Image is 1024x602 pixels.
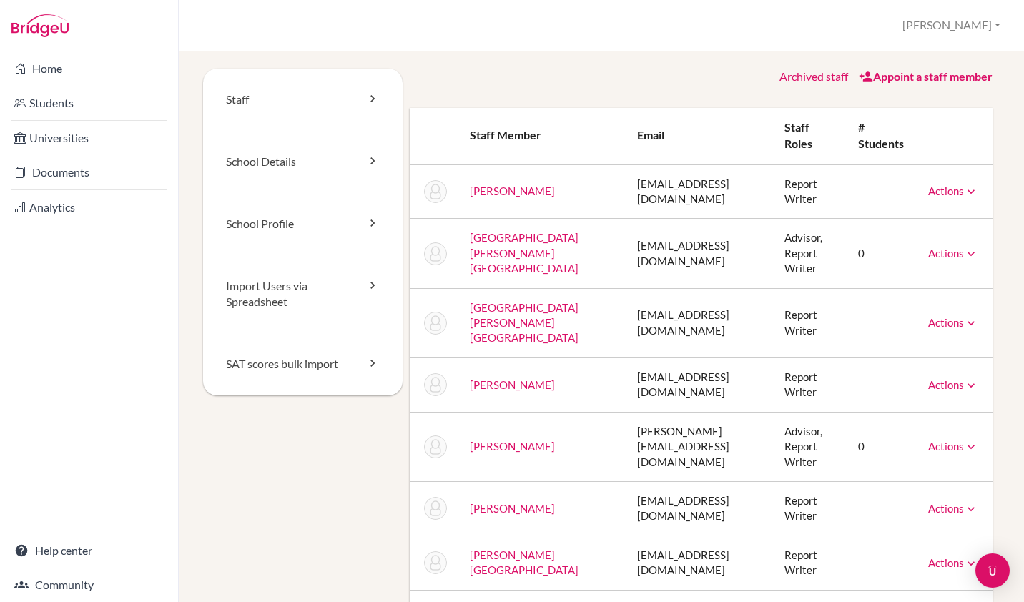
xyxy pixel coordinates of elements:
[847,412,917,481] td: 0
[3,158,175,187] a: Documents
[773,357,847,412] td: Report Writer
[928,378,978,391] a: Actions
[470,378,555,391] a: [PERSON_NAME]
[470,548,579,576] a: [PERSON_NAME][GEOGRAPHIC_DATA]
[3,124,175,152] a: Universities
[928,502,978,515] a: Actions
[626,108,773,164] th: Email
[203,131,403,193] a: School Details
[470,184,555,197] a: [PERSON_NAME]
[470,502,555,515] a: [PERSON_NAME]
[3,193,175,222] a: Analytics
[773,536,847,590] td: Report Writer
[928,247,978,260] a: Actions
[626,357,773,412] td: [EMAIL_ADDRESS][DOMAIN_NAME]
[203,193,403,255] a: School Profile
[928,316,978,329] a: Actions
[470,301,579,345] a: [GEOGRAPHIC_DATA][PERSON_NAME][GEOGRAPHIC_DATA]
[203,69,403,131] a: Staff
[626,536,773,590] td: [EMAIL_ADDRESS][DOMAIN_NAME]
[3,571,175,599] a: Community
[896,12,1007,39] button: [PERSON_NAME]
[773,164,847,219] td: Report Writer
[847,219,917,288] td: 0
[773,412,847,481] td: Advisor, Report Writer
[424,242,447,265] img: Ashleigh Addis
[626,288,773,357] td: [EMAIL_ADDRESS][DOMAIN_NAME]
[470,231,579,275] a: [GEOGRAPHIC_DATA][PERSON_NAME][GEOGRAPHIC_DATA]
[3,89,175,117] a: Students
[626,164,773,219] td: [EMAIL_ADDRESS][DOMAIN_NAME]
[626,412,773,481] td: [PERSON_NAME][EMAIL_ADDRESS][DOMAIN_NAME]
[928,184,978,197] a: Actions
[424,373,447,396] img: Tarek Al Dandan
[3,54,175,83] a: Home
[424,180,447,203] img: Feras Abadi
[773,288,847,357] td: Report Writer
[470,440,555,453] a: [PERSON_NAME]
[975,553,1010,588] div: Open Intercom Messenger
[626,482,773,536] td: [EMAIL_ADDRESS][DOMAIN_NAME]
[3,536,175,565] a: Help center
[424,312,447,335] img: Victoria Addis
[859,69,993,83] a: Appoint a staff member
[928,556,978,569] a: Actions
[847,108,917,164] th: # students
[424,435,447,458] img: Chris Andrews
[458,108,626,164] th: Staff member
[203,333,403,395] a: SAT scores bulk import
[928,440,978,453] a: Actions
[203,255,403,334] a: Import Users via Spreadsheet
[11,14,69,37] img: Bridge-U
[424,551,447,574] img: Charlotte Baker
[626,219,773,288] td: [EMAIL_ADDRESS][DOMAIN_NAME]
[424,497,447,520] img: David Annand
[773,108,847,164] th: Staff roles
[779,69,848,83] a: Archived staff
[773,482,847,536] td: Report Writer
[773,219,847,288] td: Advisor, Report Writer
